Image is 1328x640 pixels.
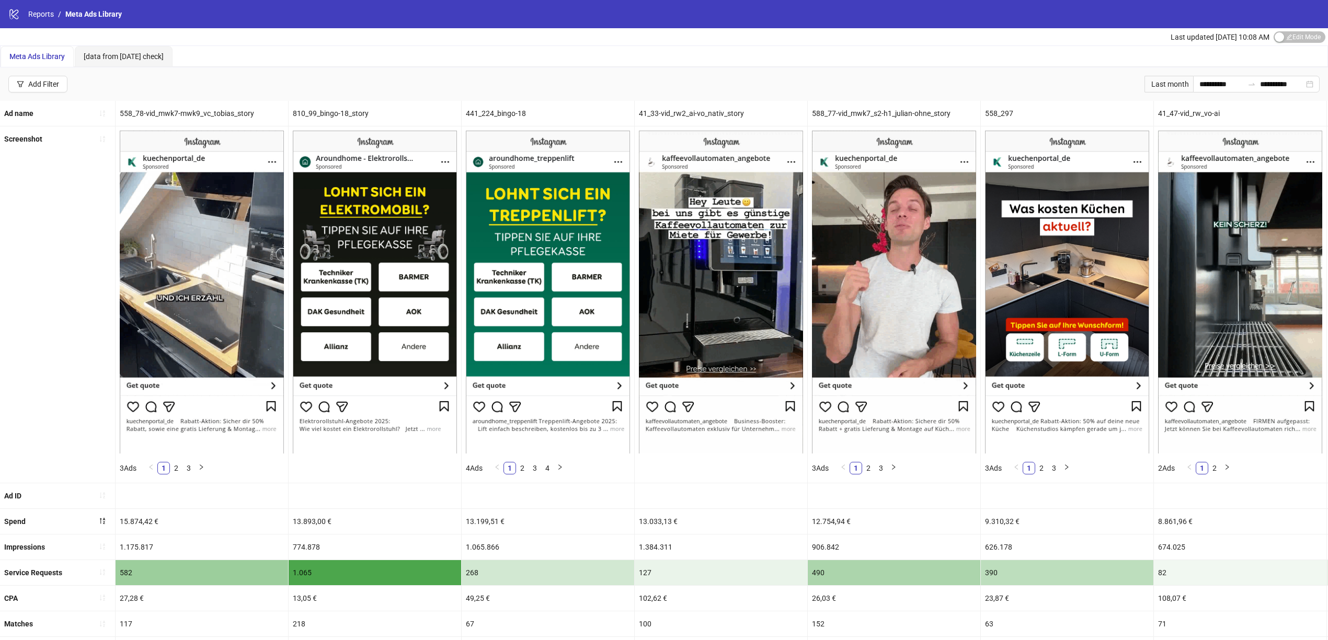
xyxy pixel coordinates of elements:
span: Last updated [DATE] 10:08 AM [1171,33,1269,41]
div: 774.878 [289,534,461,560]
div: 626.178 [981,534,1153,560]
a: 2 [1036,462,1047,474]
div: 1.065.866 [462,534,634,560]
div: 588_77-vid_mwk7_s2-h1_julian-ohne_story [808,101,980,126]
span: [data from [DATE] check] [84,52,164,61]
span: sort-ascending [99,594,106,601]
img: Screenshot 120227423168850498 [639,131,803,453]
div: Last month [1144,76,1193,92]
div: 390 [981,560,1153,585]
span: sort-ascending [99,620,106,627]
li: Next Page [195,462,208,474]
button: right [1221,462,1233,474]
a: 2 [517,462,528,474]
span: filter [17,80,24,88]
a: 1 [1196,462,1208,474]
img: Screenshot 6903829701661 [812,131,976,453]
button: right [1060,462,1073,474]
div: 12.754,94 € [808,509,980,534]
div: 27,28 € [116,586,288,611]
img: Screenshot 6848449026936 [466,131,630,453]
span: left [148,464,154,470]
div: 102,62 € [635,586,807,611]
div: 558_78-vid_mwk7-mwk9_vc_tobias_story [116,101,288,126]
div: 558_297 [981,101,1153,126]
b: Screenshot [4,135,42,143]
div: 1.175.817 [116,534,288,560]
div: 26,03 € [808,586,980,611]
li: 1 [850,462,862,474]
div: 63 [981,611,1153,636]
a: 2 [170,462,182,474]
img: Screenshot 6903829702461 [985,131,1149,453]
div: 490 [808,560,980,585]
li: Next Page [554,462,566,474]
div: 9.310,32 € [981,509,1153,534]
div: 67 [462,611,634,636]
div: 582 [116,560,288,585]
button: right [554,462,566,474]
a: 2 [863,462,874,474]
div: 1.384.311 [635,534,807,560]
li: Previous Page [145,462,157,474]
b: CPA [4,594,18,602]
span: sort-ascending [99,492,106,499]
button: left [837,462,850,474]
span: right [890,464,897,470]
li: 1 [1196,462,1208,474]
div: 23,87 € [981,586,1153,611]
span: 2 Ads [1158,464,1175,472]
span: right [557,464,563,470]
div: 152 [808,611,980,636]
div: 674.025 [1154,534,1326,560]
a: 1 [1023,462,1035,474]
li: Next Page [887,462,900,474]
li: Next Page [1060,462,1073,474]
div: 906.842 [808,534,980,560]
div: 441_224_bingo-18 [462,101,634,126]
div: 127 [635,560,807,585]
div: 13.199,51 € [462,509,634,534]
a: 4 [542,462,553,474]
div: 1.065 [289,560,461,585]
button: left [1010,462,1023,474]
div: 13.893,00 € [289,509,461,534]
div: 8.861,96 € [1154,509,1326,534]
div: 100 [635,611,807,636]
li: Previous Page [1183,462,1196,474]
span: right [198,464,204,470]
span: left [1186,464,1193,470]
div: 218 [289,611,461,636]
button: right [887,462,900,474]
li: 3 [875,462,887,474]
button: left [145,462,157,474]
div: 13.033,13 € [635,509,807,534]
button: Add Filter [8,76,67,92]
li: 3 [1048,462,1060,474]
div: 41_47-vid_rw_vo-ai [1154,101,1326,126]
span: 3 Ads [985,464,1002,472]
li: 4 [541,462,554,474]
li: 2 [170,462,182,474]
a: 1 [158,462,169,474]
li: 1 [503,462,516,474]
a: 3 [1048,462,1060,474]
div: 810_99_bingo-18_story [289,101,461,126]
button: left [1183,462,1196,474]
li: 2 [516,462,529,474]
span: left [1013,464,1020,470]
a: 1 [850,462,862,474]
div: 49,25 € [462,586,634,611]
span: to [1247,80,1256,88]
span: right [1063,464,1070,470]
li: Previous Page [837,462,850,474]
a: 3 [529,462,541,474]
li: 2 [1208,462,1221,474]
li: Previous Page [1010,462,1023,474]
li: 2 [1035,462,1048,474]
li: 2 [862,462,875,474]
a: 2 [1209,462,1220,474]
b: Impressions [4,543,45,551]
a: 1 [504,462,516,474]
b: Spend [4,517,26,526]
